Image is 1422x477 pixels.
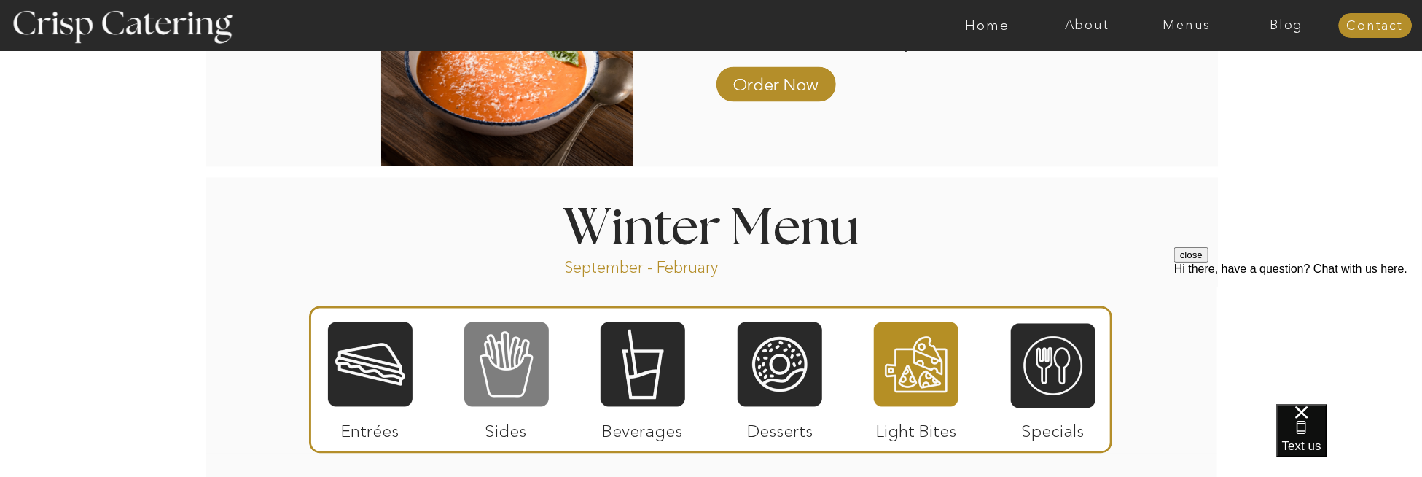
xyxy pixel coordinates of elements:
a: About [1037,18,1137,33]
p: Entrées [322,407,419,449]
a: Blog [1237,18,1337,33]
a: Home [937,18,1037,33]
h1: Winter Menu [509,204,914,247]
p: Sides [458,407,555,449]
p: Specials [1004,407,1101,449]
iframe: podium webchat widget bubble [1276,404,1422,477]
p: Beverages [594,407,691,449]
p: Light Bites [868,407,965,449]
p: September - February [565,257,765,274]
a: Menus [1137,18,1237,33]
a: Order Now [727,60,824,102]
a: Contact [1338,19,1412,34]
iframe: podium webchat widget prompt [1174,247,1422,422]
p: Desserts [732,407,829,449]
